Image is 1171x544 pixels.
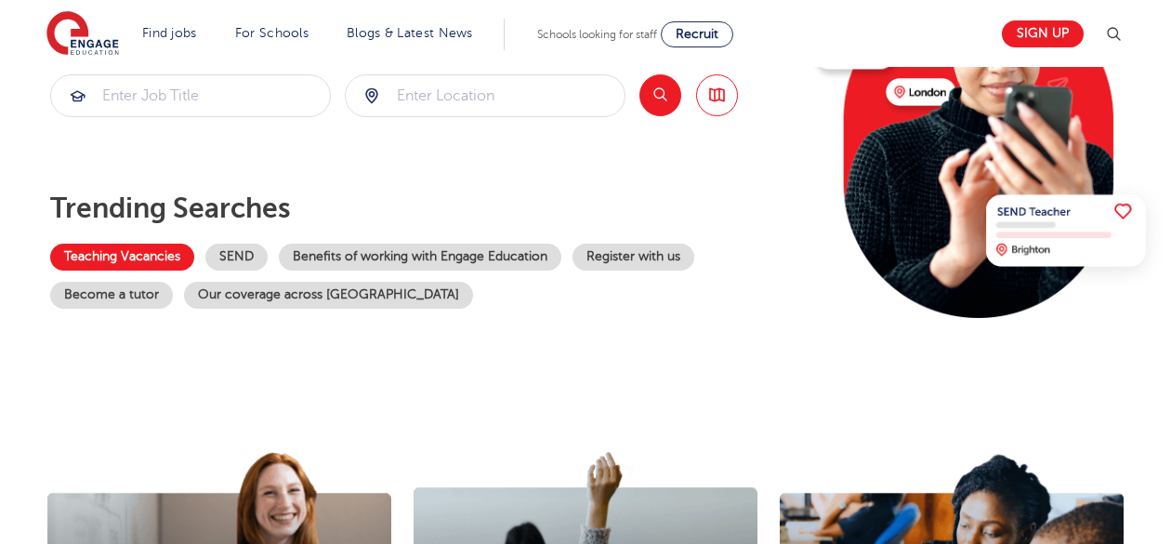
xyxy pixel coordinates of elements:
a: Sign up [1002,20,1084,47]
input: Submit [346,75,625,116]
a: Become a tutor [50,282,173,309]
a: For Schools [235,26,309,40]
img: Engage Education [46,11,119,58]
a: Recruit [661,21,733,47]
button: Search [639,74,681,116]
a: Teaching Vacancies [50,244,194,271]
a: SEND [205,244,268,271]
input: Submit [51,75,330,116]
span: Recruit [676,27,718,41]
div: Submit [50,74,331,117]
a: Blogs & Latest News [347,26,473,40]
p: Trending searches [50,192,800,225]
a: Benefits of working with Engage Education [279,244,561,271]
div: Submit [345,74,625,117]
span: Schools looking for staff [537,28,657,41]
a: Find jobs [142,26,197,40]
a: Our coverage across [GEOGRAPHIC_DATA] [184,282,473,309]
a: Register with us [572,244,694,271]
